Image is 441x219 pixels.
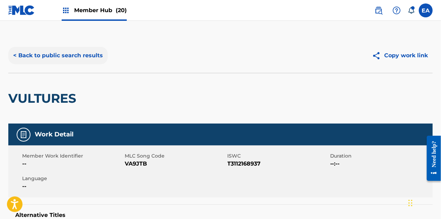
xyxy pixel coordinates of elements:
[8,5,35,15] img: MLC Logo
[422,130,441,186] iframe: Resource Center
[125,152,226,160] span: MLC Song Code
[228,152,328,160] span: ISWC
[372,51,384,60] img: Copy work link
[8,91,80,106] h2: VULTURES
[367,47,433,64] button: Copy work link
[393,6,401,15] img: help
[374,6,383,15] img: search
[228,160,328,168] span: T3112168937
[62,6,70,15] img: Top Rightsholders
[125,160,226,168] span: VA9JTB
[22,182,123,191] span: --
[419,3,433,17] div: User Menu
[22,152,123,160] span: Member Work Identifier
[15,212,426,219] h5: Alternative Titles
[408,7,415,14] div: Notifications
[330,160,431,168] span: --:--
[19,130,28,139] img: Work Detail
[35,130,73,138] h5: Work Detail
[74,6,127,14] span: Member Hub
[116,7,127,14] span: (20)
[408,193,413,213] div: Drag
[406,186,441,219] iframe: Chat Widget
[372,3,386,17] a: Public Search
[22,160,123,168] span: --
[8,47,108,64] button: < Back to public search results
[22,175,123,182] span: Language
[390,3,404,17] div: Help
[330,152,431,160] span: Duration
